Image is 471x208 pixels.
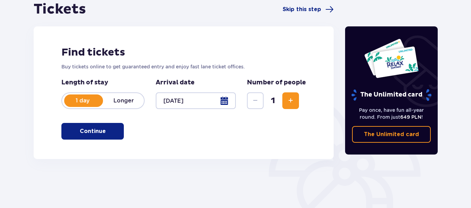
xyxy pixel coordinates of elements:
p: The Unlimited card [351,89,432,101]
button: Continue [61,123,124,140]
button: Decrease [247,92,264,109]
h1: Tickets [34,1,86,18]
a: The Unlimited card [352,126,431,143]
a: Skip this step [283,5,334,14]
h2: Find tickets [61,46,306,59]
p: Continue [80,127,106,135]
span: 649 PLN [400,114,421,120]
p: Number of people [247,78,306,87]
button: Increase [282,92,299,109]
p: Length of stay [61,78,145,87]
p: Longer [103,97,144,105]
p: The Unlimited card [364,131,419,138]
p: 1 day [62,97,103,105]
p: Arrival date [156,78,195,87]
p: Pay once, have fun all-year round. From just ! [352,107,431,120]
p: Buy tickets online to get guaranteed entry and enjoy fast lane ticket offices. [61,63,306,70]
span: Skip this step [283,6,321,13]
span: 1 [265,95,281,106]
